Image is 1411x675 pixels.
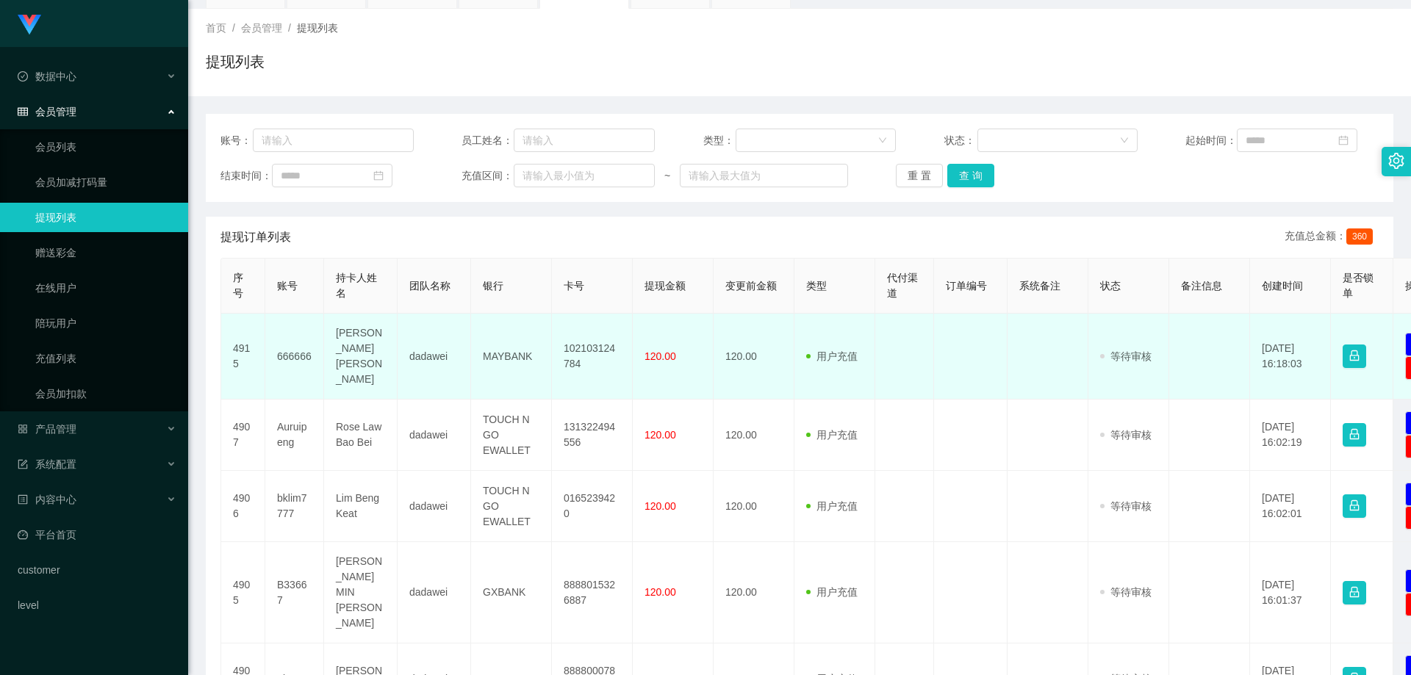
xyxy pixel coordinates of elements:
[1250,314,1331,400] td: [DATE] 16:18:03
[18,520,176,549] a: 图标: dashboard平台首页
[220,168,272,184] span: 结束时间：
[265,471,324,542] td: bklim7777
[18,15,41,35] img: logo.9652507e.png
[1120,136,1129,146] i: 图标: down
[18,494,76,505] span: 内容中心
[35,344,176,373] a: 充值列表
[221,471,265,542] td: 4906
[1343,423,1366,447] button: 图标: lock
[35,132,176,162] a: 会员列表
[1388,153,1404,169] i: 图标: setting
[471,400,552,471] td: TOUCH N GO EWALLET
[1100,586,1152,598] span: 等待审核
[552,400,633,471] td: 131322494556
[18,494,28,505] i: 图标: profile
[703,133,736,148] span: 类型：
[1262,280,1303,292] span: 创建时间
[18,555,176,585] a: customer
[18,423,76,435] span: 产品管理
[944,133,977,148] span: 状态：
[887,272,918,299] span: 代付渠道
[1343,272,1374,299] span: 是否锁单
[806,586,858,598] span: 用户充值
[471,471,552,542] td: TOUCH N GO EWALLET
[806,280,827,292] span: 类型
[714,471,794,542] td: 120.00
[206,22,226,34] span: 首页
[18,71,28,82] i: 图标: check-circle-o
[1100,280,1121,292] span: 状态
[398,314,471,400] td: dadawei
[514,164,655,187] input: 请输入最小值为
[514,129,655,152] input: 请输入
[946,280,987,292] span: 订单编号
[1250,542,1331,643] td: [DATE] 16:01:37
[265,542,324,643] td: B33667
[233,272,243,299] span: 序号
[1100,350,1152,362] span: 等待审核
[725,280,777,292] span: 变更前金额
[714,400,794,471] td: 120.00
[645,350,676,362] span: 120.00
[35,273,176,303] a: 在线用户
[1285,228,1379,246] div: 充值总金额：
[221,400,265,471] td: 4907
[471,542,552,643] td: GXBANK
[1185,133,1237,148] span: 起始时间：
[221,314,265,400] td: 4915
[1181,280,1222,292] span: 备注信息
[297,22,338,34] span: 提现列表
[241,22,282,34] span: 会员管理
[220,228,291,246] span: 提现订单列表
[878,136,887,146] i: 图标: down
[373,170,384,181] i: 图标: calendar
[253,129,414,152] input: 请输入
[1346,228,1373,245] span: 360
[265,400,324,471] td: Auruipeng
[206,51,265,73] h1: 提现列表
[18,591,176,620] a: level
[462,133,513,148] span: 员工姓名：
[35,203,176,232] a: 提现列表
[336,272,377,299] span: 持卡人姓名
[18,107,28,117] i: 图标: table
[1250,471,1331,542] td: [DATE] 16:02:01
[1100,500,1152,512] span: 等待审核
[714,314,794,400] td: 120.00
[18,71,76,82] span: 数据中心
[483,280,503,292] span: 银行
[655,168,680,184] span: ~
[1338,135,1349,145] i: 图标: calendar
[471,314,552,400] td: MAYBANK
[947,164,994,187] button: 查 询
[398,542,471,643] td: dadawei
[806,350,858,362] span: 用户充值
[552,471,633,542] td: 0165239420
[806,500,858,512] span: 用户充值
[645,586,676,598] span: 120.00
[18,106,76,118] span: 会员管理
[1343,344,1366,368] button: 图标: lock
[645,280,686,292] span: 提现金额
[324,542,398,643] td: [PERSON_NAME] MIN [PERSON_NAME]
[806,429,858,441] span: 用户充值
[35,379,176,408] a: 会员加扣款
[398,400,471,471] td: dadawei
[1019,280,1060,292] span: 系统备注
[265,314,324,400] td: 666666
[1250,400,1331,471] td: [DATE] 16:02:19
[324,400,398,471] td: Rose Law Bao Bei
[552,314,633,400] td: 102103124784
[896,164,943,187] button: 重 置
[462,168,513,184] span: 充值区间：
[645,500,676,512] span: 120.00
[1343,494,1366,518] button: 图标: lock
[324,471,398,542] td: Lim Beng Keat
[221,542,265,643] td: 4905
[232,22,235,34] span: /
[1100,429,1152,441] span: 等待审核
[324,314,398,400] td: [PERSON_NAME] [PERSON_NAME]
[288,22,291,34] span: /
[35,238,176,267] a: 赠送彩金
[277,280,298,292] span: 账号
